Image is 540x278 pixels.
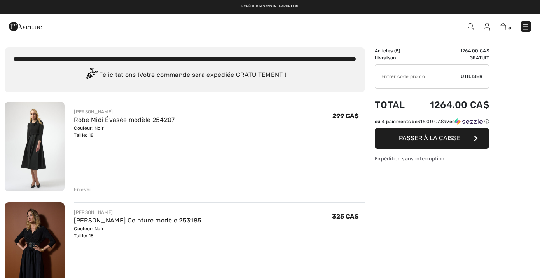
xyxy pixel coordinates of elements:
a: Robe Midi Évasée modèle 254207 [74,116,175,123]
div: Enlever [74,186,91,193]
input: Code promo [375,65,461,88]
img: 1ère Avenue [9,19,42,34]
div: ou 4 paiements de316.00 CA$avecSezzle Cliquez pour en savoir plus sur Sezzle [375,118,489,128]
div: ou 4 paiements de avec [375,118,489,125]
td: 1264.00 CA$ [413,47,489,54]
img: Menu [522,23,530,31]
img: Panier d'achat [500,23,506,30]
span: 299 CA$ [332,112,359,120]
a: [PERSON_NAME] Ceinture modèle 253185 [74,217,201,224]
td: Livraison [375,54,413,61]
td: Gratuit [413,54,489,61]
a: 1ère Avenue [9,22,42,30]
a: 5 [500,22,511,31]
div: Expédition sans interruption [375,155,489,162]
div: Couleur: Noir Taille: 18 [74,125,175,139]
span: Utiliser [461,73,482,80]
button: Passer à la caisse [375,128,489,149]
span: 5 [508,24,511,30]
div: [PERSON_NAME] [74,209,201,216]
a: Livraison gratuite dès 99$ [222,4,273,9]
span: Passer à la caisse [399,134,461,142]
img: Recherche [468,23,474,30]
img: Mes infos [484,23,490,31]
td: Articles ( ) [375,47,413,54]
img: Robe Midi Évasée modèle 254207 [5,102,65,191]
td: 1264.00 CA$ [413,92,489,118]
td: Total [375,92,413,118]
div: Félicitations ! Votre commande sera expédiée GRATUITEMENT ! [14,68,356,83]
span: 5 [396,48,398,54]
span: 325 CA$ [332,213,359,220]
span: | [278,4,279,9]
img: Sezzle [455,118,483,125]
span: 316.00 CA$ [418,119,444,124]
img: Congratulation2.svg [84,68,99,83]
div: [PERSON_NAME] [74,108,175,115]
a: Retours gratuits [284,4,318,9]
div: Couleur: Noir Taille: 18 [74,225,201,239]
